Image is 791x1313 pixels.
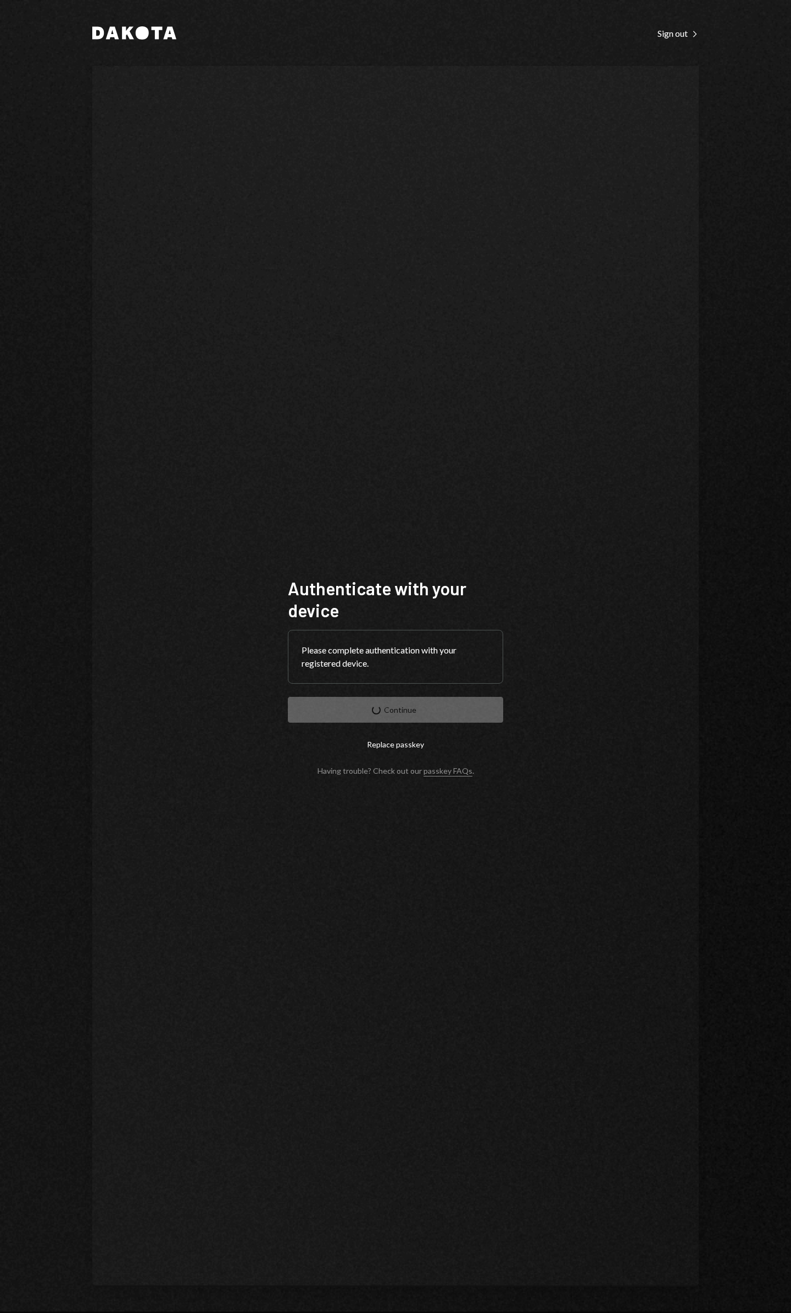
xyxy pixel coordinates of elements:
a: Sign out [658,27,699,39]
div: Sign out [658,28,699,39]
button: Replace passkey [288,731,503,757]
div: Having trouble? Check out our . [317,766,474,775]
h1: Authenticate with your device [288,577,503,621]
a: passkey FAQs [424,766,472,776]
div: Please complete authentication with your registered device. [302,644,489,670]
